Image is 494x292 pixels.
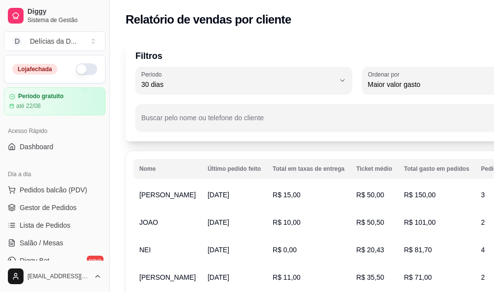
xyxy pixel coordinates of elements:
[4,87,105,115] a: Período gratuitoaté 22/08
[4,123,105,139] div: Acesso Rápido
[139,246,151,254] span: NEI
[4,200,105,215] a: Gestor de Pedidos
[139,218,158,226] span: JOAO
[404,218,436,226] span: R$ 101,00
[273,246,297,254] span: R$ 0,00
[356,246,384,254] span: R$ 20,43
[141,70,165,79] label: Período
[4,166,105,182] div: Dia a dia
[20,220,71,230] span: Lista de Pedidos
[4,217,105,233] a: Lista de Pedidos
[30,36,77,46] div: Delícias da D ...
[404,191,436,199] span: R$ 150,00
[4,182,105,198] button: Pedidos balcão (PDV)
[27,272,90,280] span: [EMAIL_ADDRESS][DOMAIN_NAME]
[4,235,105,251] a: Salão / Mesas
[126,12,291,27] h2: Relatório de vendas por cliente
[4,265,105,288] button: [EMAIL_ADDRESS][DOMAIN_NAME]
[398,159,475,179] th: Total gasto em pedidos
[208,191,229,199] span: [DATE]
[20,203,77,212] span: Gestor de Pedidos
[16,102,41,110] article: até 22/08
[20,142,53,152] span: Dashboard
[20,238,63,248] span: Salão / Mesas
[356,218,384,226] span: R$ 50,50
[350,159,398,179] th: Ticket médio
[20,256,50,265] span: Diggy Bot
[208,246,229,254] span: [DATE]
[404,246,432,254] span: R$ 81,70
[18,93,64,100] article: Período gratuito
[20,185,87,195] span: Pedidos balcão (PDV)
[273,273,301,281] span: R$ 11,00
[76,63,97,75] button: Alterar Status
[208,218,229,226] span: [DATE]
[133,159,202,179] th: Nome
[267,159,351,179] th: Total em taxas de entrega
[356,273,384,281] span: R$ 35,50
[12,64,57,75] div: Loja fechada
[139,273,196,281] span: [PERSON_NAME]
[4,31,105,51] button: Select a team
[481,191,485,199] span: 3
[404,273,432,281] span: R$ 71,00
[202,159,267,179] th: Último pedido feito
[481,273,485,281] span: 2
[208,273,229,281] span: [DATE]
[27,7,102,16] span: Diggy
[27,16,102,24] span: Sistema de Gestão
[356,191,384,199] span: R$ 50,00
[4,4,105,27] a: DiggySistema de Gestão
[481,246,485,254] span: 4
[273,218,301,226] span: R$ 10,00
[12,36,22,46] span: D
[273,191,301,199] span: R$ 15,00
[141,80,335,89] span: 30 dias
[4,139,105,155] a: Dashboard
[4,253,105,268] a: Diggy Botnovo
[139,191,196,199] span: [PERSON_NAME]
[481,218,485,226] span: 2
[135,67,352,94] button: Período30 dias
[368,70,403,79] label: Ordenar por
